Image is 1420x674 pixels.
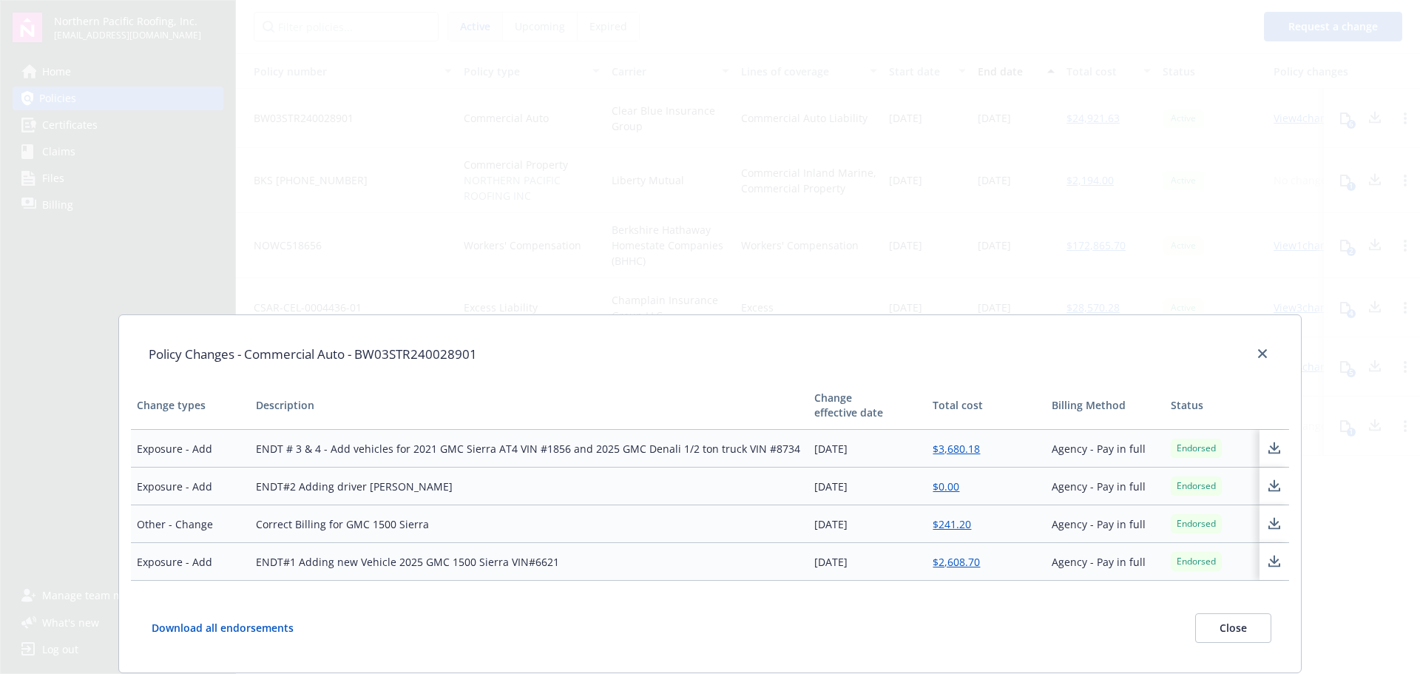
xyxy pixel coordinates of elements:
a: $2,608.70 [933,555,980,569]
a: close [1254,345,1271,363]
span: Endorsed [1177,479,1216,493]
th: Total cost [927,382,1046,430]
td: Exposure - Add [131,543,250,581]
a: $0.00 [933,479,959,493]
td: [DATE] [808,543,927,581]
div: effective date [814,405,922,420]
a: $241.20 [933,517,971,531]
td: Correct Billing for GMC 1500 Sierra [250,505,808,543]
span: Endorsed [1177,517,1216,530]
h1: Policy Changes - Commercial Auto - BW03STR240028901 [149,345,477,364]
td: [DATE] [808,430,927,468]
td: Other - Change [131,505,250,543]
button: Close [1195,613,1271,643]
td: Exposure - Add [131,468,250,505]
td: Agency - Pay in full [1046,505,1165,543]
td: [DATE] [808,468,927,505]
a: $3,680.18 [933,442,980,456]
th: Change [808,382,927,430]
td: ENDT # 3 & 4 - Add vehicles for 2021 GMC Sierra AT4 VIN #1856 and 2025 GMC Denali 1/2 ton truck V... [250,430,808,468]
td: Agency - Pay in full [1046,468,1165,505]
th: Description [250,382,808,430]
td: Agency - Pay in full [1046,430,1165,468]
span: Endorsed [1177,442,1216,455]
th: Change types [131,382,250,430]
td: [DATE] [808,505,927,543]
th: Billing Method [1046,382,1165,430]
button: Download all endorsements [149,613,317,643]
td: ENDT#1 Adding new Vehicle 2025 GMC 1500 Sierra VIN#6621 [250,543,808,581]
span: Endorsed [1177,555,1216,568]
th: Status [1165,382,1260,430]
td: ENDT#2 Adding driver [PERSON_NAME] [250,468,808,505]
td: Agency - Pay in full [1046,543,1165,581]
td: Exposure - Add [131,430,250,468]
